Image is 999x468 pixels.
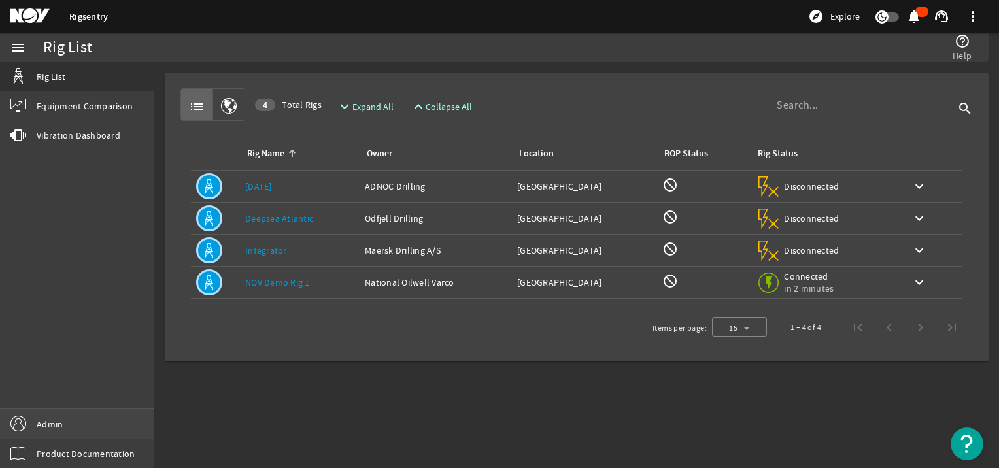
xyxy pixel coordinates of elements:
span: Disconnected [784,212,839,224]
span: Product Documentation [37,447,135,460]
span: in 2 minutes [784,282,839,294]
span: Disconnected [784,244,839,256]
div: BOP Status [664,146,708,161]
mat-icon: list [189,99,205,114]
div: Location [519,146,554,161]
a: [DATE] [245,180,272,192]
div: [GEOGRAPHIC_DATA] [517,180,652,193]
div: Rig Name [247,146,284,161]
div: ADNOC Drilling [365,180,507,193]
mat-icon: BOP Monitoring not available for this rig [662,241,678,257]
mat-icon: keyboard_arrow_down [911,210,927,226]
span: Rig List [37,70,65,83]
mat-icon: keyboard_arrow_down [911,178,927,194]
span: Collapse All [426,100,472,113]
div: Owner [365,146,501,161]
span: Expand All [352,100,394,113]
div: Rig Status [758,146,798,161]
div: Items per page: [652,322,707,335]
a: Deepsea Atlantic [245,212,313,224]
mat-icon: expand_more [337,99,347,114]
div: [GEOGRAPHIC_DATA] [517,212,652,225]
span: Connected [784,271,839,282]
button: Collapse All [405,95,478,118]
button: more_vert [957,1,989,32]
mat-icon: vibration [10,127,26,143]
div: Rig List [43,41,92,54]
div: [GEOGRAPHIC_DATA] [517,244,652,257]
button: Explore [803,6,865,27]
span: Equipment Comparison [37,99,133,112]
div: 4 [255,99,275,111]
mat-icon: explore [808,8,824,24]
mat-icon: BOP Monitoring not available for this rig [662,177,678,193]
span: Help [953,49,972,62]
a: Integrator [245,244,287,256]
div: Rig Name [245,146,349,161]
div: 1 – 4 of 4 [790,321,821,334]
button: Open Resource Center [951,427,983,460]
span: Disconnected [784,180,839,192]
mat-icon: help_outline [955,33,970,49]
span: Total Rigs [255,98,322,111]
div: Maersk Drilling A/S [365,244,507,257]
mat-icon: keyboard_arrow_down [911,275,927,290]
button: Expand All [331,95,399,118]
div: Location [517,146,647,161]
span: Vibration Dashboard [37,129,120,142]
mat-icon: BOP Monitoring not available for this rig [662,209,678,225]
mat-icon: support_agent [934,8,949,24]
span: Admin [37,418,63,431]
a: NOV Demo Rig 1 [245,276,310,288]
mat-icon: menu [10,40,26,56]
i: search [957,101,973,116]
mat-icon: notifications [906,8,922,24]
mat-icon: BOP Monitoring not available for this rig [662,273,678,289]
span: Explore [830,10,860,23]
input: Search... [777,97,955,113]
div: Owner [367,146,392,161]
div: Odfjell Drilling [365,212,507,225]
div: National Oilwell Varco [365,276,507,289]
mat-icon: keyboard_arrow_down [911,242,927,258]
div: [GEOGRAPHIC_DATA] [517,276,652,289]
a: Rigsentry [69,10,108,23]
mat-icon: expand_less [411,99,421,114]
